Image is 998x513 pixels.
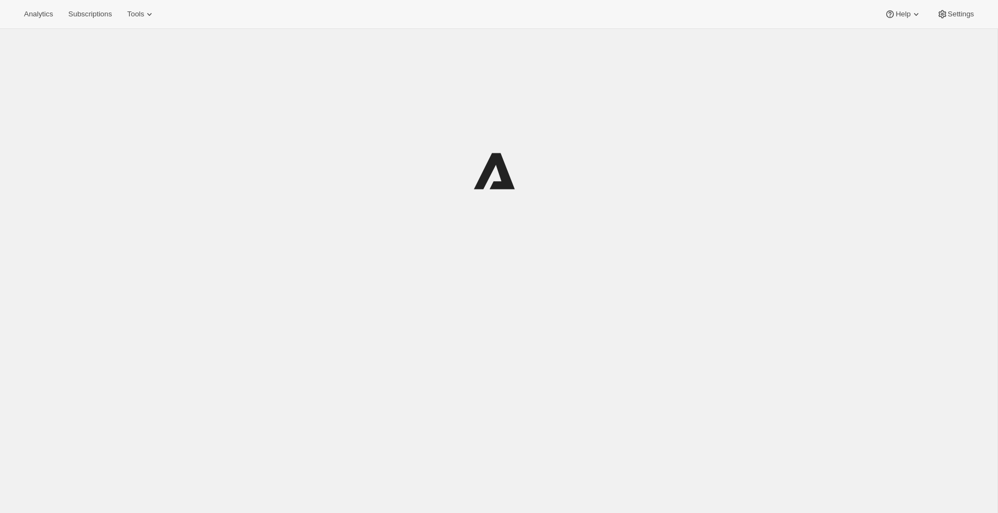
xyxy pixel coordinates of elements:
span: Settings [948,10,974,19]
button: Analytics [17,7,59,22]
button: Help [878,7,928,22]
span: Help [895,10,910,19]
span: Analytics [24,10,53,19]
button: Subscriptions [62,7,118,22]
span: Subscriptions [68,10,112,19]
button: Settings [930,7,981,22]
span: Tools [127,10,144,19]
button: Tools [121,7,161,22]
